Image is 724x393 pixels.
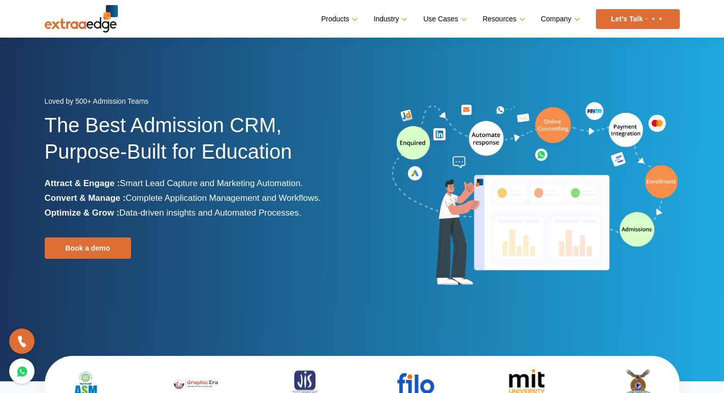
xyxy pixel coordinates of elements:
a: Resources [483,12,523,26]
b: Convert & Manage : [45,193,126,203]
span: Complete Application Management and Workflows. [125,193,321,203]
a: Use Cases [423,12,464,26]
img: admission-software-home-page-header [390,100,680,289]
a: Products [321,12,356,26]
span: Smart Lead Capture and Marketing Automation. [120,178,303,188]
a: Let’s Talk [596,9,680,29]
div: Loved by 500+ Admission Teams [45,94,355,112]
a: Book a demo [45,237,131,259]
h1: The Best Admission CRM, Purpose-Built for Education [45,112,355,176]
a: Industry [373,12,405,26]
b: Optimize & Grow : [45,208,119,218]
b: Attract & Engage : [45,178,120,188]
a: Company [541,12,578,26]
span: Data-driven insights and Automated Processes. [119,208,301,218]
